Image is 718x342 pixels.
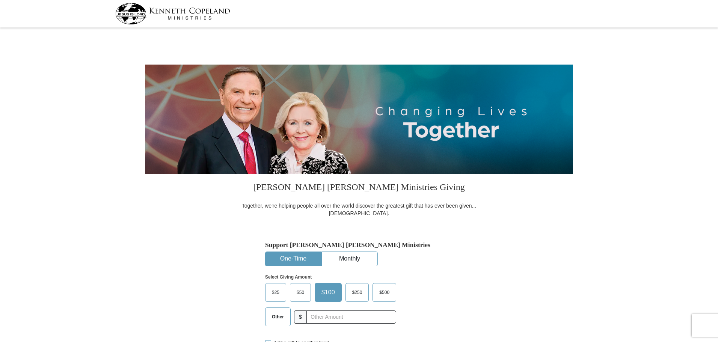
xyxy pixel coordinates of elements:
span: $100 [318,287,339,298]
div: Together, we're helping people all over the world discover the greatest gift that has ever been g... [237,202,481,217]
input: Other Amount [306,310,396,324]
h3: [PERSON_NAME] [PERSON_NAME] Ministries Giving [237,174,481,202]
h5: Support [PERSON_NAME] [PERSON_NAME] Ministries [265,241,453,249]
span: $500 [376,287,393,298]
span: $250 [348,287,366,298]
img: kcm-header-logo.svg [115,3,230,24]
span: $25 [268,287,283,298]
span: Other [268,311,288,322]
strong: Select Giving Amount [265,274,312,280]
span: $50 [293,287,308,298]
button: Monthly [322,252,377,266]
button: One-Time [265,252,321,266]
span: $ [294,310,307,324]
